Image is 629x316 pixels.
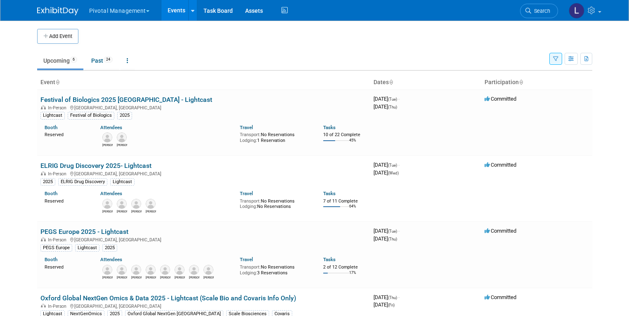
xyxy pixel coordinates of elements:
span: Transport: [240,132,261,137]
span: (Thu) [388,237,397,241]
img: In-Person Event [41,105,46,109]
a: ELRIG Drug Discovery 2025- Lightcast [40,162,151,170]
span: [DATE] [374,96,400,102]
img: Scott Brouilette [131,199,141,209]
a: Attendees [100,125,122,130]
button: Add Event [37,29,78,44]
span: In-Person [48,171,69,177]
span: Lodging: [240,204,257,209]
div: Festival of Biologics [68,112,114,119]
span: Committed [485,294,516,300]
div: Paul Loeffen [189,275,199,280]
a: Sort by Event Name [55,79,59,85]
div: Reserved [45,130,88,138]
img: Paul Loeffen [189,265,199,275]
span: In-Person [48,105,69,111]
td: 64% [349,204,356,215]
img: In-Person Event [41,171,46,175]
span: In-Person [48,304,69,309]
div: Jonathan Didier [203,275,214,280]
a: Booth [45,257,57,262]
div: Scott Brouilette [131,209,142,214]
a: Sort by Participation Type [519,79,523,85]
div: Carrie Maynard [102,209,113,214]
div: No Reservations 3 Reservations [240,263,311,276]
span: [DATE] [374,104,397,110]
div: 2025 [40,178,55,186]
span: (Wed) [388,171,399,175]
span: (Tue) [388,163,397,167]
span: (Fri) [388,303,395,307]
td: 17% [349,271,356,282]
div: Reserved [45,197,88,204]
a: Attendees [100,257,122,262]
img: Scott Brouilette [175,265,184,275]
a: Search [520,4,558,18]
div: Lightcast [110,178,135,186]
span: [DATE] [374,162,400,168]
span: Committed [485,228,516,234]
img: Paul Steinberg [102,265,112,275]
span: - [398,228,400,234]
span: Committed [485,96,516,102]
div: 2 of 12 Complete [323,264,367,270]
img: In-Person Event [41,304,46,308]
div: [GEOGRAPHIC_DATA], [GEOGRAPHIC_DATA] [40,302,367,309]
a: Tasks [323,257,336,262]
div: Scott Brouilette [102,142,113,147]
span: 6 [70,57,77,63]
a: Tasks [323,191,336,196]
div: [GEOGRAPHIC_DATA], [GEOGRAPHIC_DATA] [40,104,367,111]
div: PEGS Europe [40,244,72,252]
a: PEGS Europe 2025 - Lightcast [40,228,128,236]
div: 2025 [117,112,132,119]
span: Lodging: [240,138,257,143]
span: - [398,96,400,102]
span: [DATE] [374,236,397,242]
a: Past24 [85,53,119,68]
img: ExhibitDay [37,7,78,15]
div: Scott Brouilette [175,275,185,280]
a: Travel [240,257,253,262]
div: ELRIG Drug Discovery [58,178,107,186]
span: [DATE] [374,302,395,308]
a: Travel [240,191,253,196]
span: [DATE] [374,228,400,234]
div: Paul Wylie [146,209,156,214]
th: Participation [481,75,592,90]
a: Attendees [100,191,122,196]
div: Lightcast [40,112,65,119]
img: Carrie Maynard [117,265,127,275]
span: [DATE] [374,294,400,300]
img: Carrie Maynard [117,132,127,142]
div: Reserved [45,263,88,270]
span: (Thu) [388,105,397,109]
img: Jonathan Didier [203,265,213,275]
img: Paul Wylie [146,199,156,209]
span: - [398,294,400,300]
td: 45% [349,138,356,149]
div: No Reservations No Reservations [240,197,311,210]
th: Event [37,75,370,90]
img: Paul Wylie [131,265,141,275]
a: Sort by Start Date [389,79,393,85]
div: No Reservations 1 Reservation [240,130,311,143]
div: Carrie Maynard [117,275,127,280]
span: In-Person [48,237,69,243]
span: Transport: [240,264,261,270]
a: Booth [45,125,57,130]
div: Carrie Maynard [117,142,127,147]
a: Booth [45,191,57,196]
a: Tasks [323,125,336,130]
span: [DATE] [374,170,399,176]
div: 2025 [102,244,117,252]
div: Simon Margerison [146,275,156,280]
th: Dates [370,75,481,90]
span: Lodging: [240,270,257,276]
div: Paul Wylie [131,275,142,280]
div: Lightcast [75,244,99,252]
img: Simon Margerison [146,265,156,275]
span: (Thu) [388,295,397,300]
span: (Tue) [388,97,397,101]
div: Simon Margerison [117,209,127,214]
